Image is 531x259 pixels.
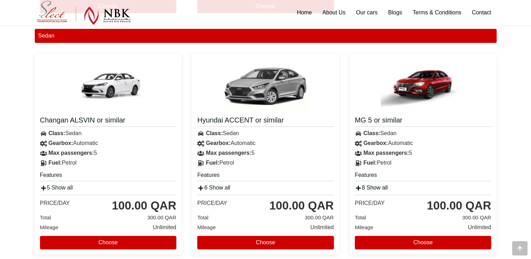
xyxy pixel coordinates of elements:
span: Mileage [197,224,216,230]
strong: Max passengers: [206,150,252,156]
strong: Class: [363,130,380,136]
a: Changan ALSVIN or similar [40,115,177,127]
div: 5 [350,148,497,158]
div: 100.00 QAR [427,199,491,213]
div: Automatic [350,138,497,148]
span: Unlimited [153,223,176,232]
a: 6 Show all [197,185,230,191]
div: Sedan [35,128,182,138]
span: Mileage [40,224,59,230]
div: Price/day [197,200,227,207]
div: Go to top [512,241,527,255]
span: Mileage [355,224,373,230]
strong: Fuel: [206,160,219,166]
span: 300.00 QAR [147,213,177,223]
div: Automatic [192,138,339,148]
strong: Max passengers: [363,150,409,156]
div: 100.00 QAR [269,199,333,213]
img: Hyundai ACCENT or similar [223,59,307,111]
span: Unlimited [468,223,491,232]
strong: Class: [206,130,223,136]
div: Price/day [355,200,385,207]
div: Sedan [192,128,339,138]
h5: Features [197,171,334,181]
strong: Fuel: [363,160,377,166]
button: Choose [355,236,491,249]
img: Changan ALSVIN or similar [66,59,150,111]
a: MG 5 or similar [355,115,491,127]
h5: Features [40,171,177,181]
img: Select Rent a Car [36,1,131,25]
div: Automatic [35,138,182,148]
div: Petrol [350,158,497,168]
strong: Gearbox: [363,140,388,146]
h5: Features [355,171,491,181]
div: Sedan [350,128,497,138]
div: 5 [192,148,339,158]
span: Total [355,214,366,220]
a: Hyundai ACCENT or similar [197,115,334,127]
span: Total [40,214,51,220]
div: 5 [35,148,182,158]
button: Choose [40,236,177,249]
div: Price/day [40,200,70,207]
span: 300.00 QAR [462,213,491,223]
img: MG 5 or similar [381,59,465,111]
div: Petrol [192,158,339,168]
a: 5 Show all [40,185,73,191]
div: Petrol [35,158,182,168]
strong: Class: [48,130,65,136]
span: Total [197,214,208,220]
span: 300.00 QAR [305,213,334,223]
strong: Gearbox: [206,140,231,146]
button: Choose [197,236,334,249]
span: Unlimited [310,223,334,232]
strong: Gearbox: [48,140,73,146]
strong: Max passengers: [48,150,94,156]
div: 100.00 QAR [112,199,176,213]
div: Sedan [35,29,497,43]
strong: Fuel: [48,160,62,166]
a: 8 Show all [355,185,388,191]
